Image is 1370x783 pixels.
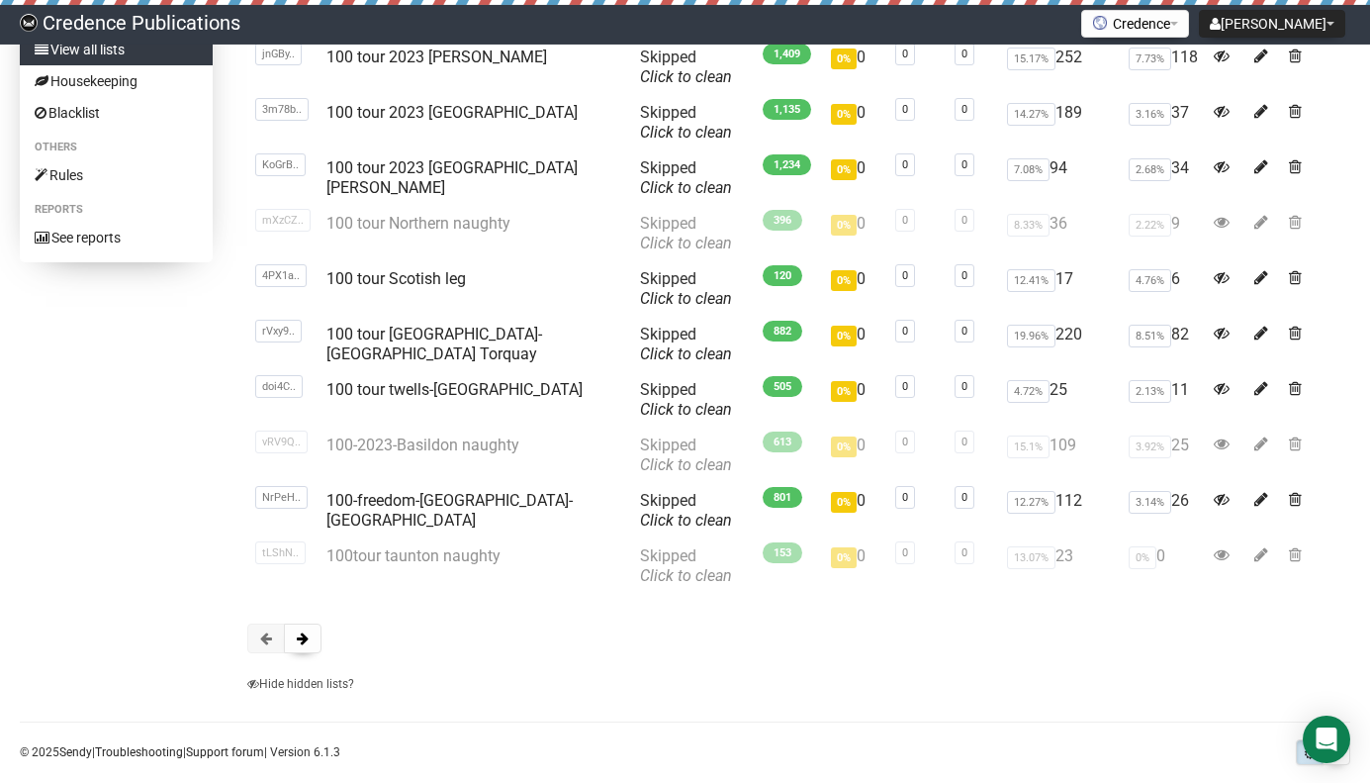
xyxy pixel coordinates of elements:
[823,261,887,317] td: 0
[255,98,309,121] span: 3m78b..
[1007,103,1055,126] span: 14.27%
[255,320,302,343] span: rVxy9..
[640,380,732,419] span: Skipped
[831,492,857,513] span: 0%
[823,372,887,428] td: 0
[326,269,466,288] a: 100 tour Scotish leg
[999,538,1121,594] td: 23
[961,158,967,171] a: 0
[640,123,732,142] a: Click to clean
[763,44,811,64] span: 1,409
[247,677,354,691] a: Hide hidden lists?
[763,542,802,563] span: 153
[640,436,732,474] span: Skipped
[20,97,213,129] a: Blacklist
[1129,325,1171,347] span: 8.51%
[999,261,1121,317] td: 17
[640,566,732,585] a: Click to clean
[255,541,306,564] span: tLShN..
[255,375,303,398] span: doi4C..
[1121,538,1206,594] td: 0
[640,546,732,585] span: Skipped
[961,214,967,227] a: 0
[640,344,732,363] a: Click to clean
[20,14,38,32] img: 014c4fb6c76d8aefd1845f33fd15ecf9
[961,48,967,60] a: 0
[20,741,340,763] p: © 2025 | | | Version 6.1.3
[961,103,967,116] a: 0
[1092,15,1108,31] img: favicons
[763,321,802,342] span: 882
[823,206,887,261] td: 0
[1007,491,1055,514] span: 12.27%
[961,436,967,448] a: 0
[823,40,887,95] td: 0
[961,491,967,504] a: 0
[961,546,967,559] a: 0
[20,198,213,222] li: Reports
[1121,206,1206,261] td: 9
[1007,48,1055,70] span: 15.17%
[1129,103,1171,126] span: 3.16%
[999,372,1121,428] td: 25
[1121,150,1206,206] td: 34
[999,150,1121,206] td: 94
[831,381,857,402] span: 0%
[902,158,908,171] a: 0
[20,159,213,191] a: Rules
[255,43,302,65] span: jnGBy..
[763,487,802,508] span: 801
[1121,261,1206,317] td: 6
[1129,269,1171,292] span: 4.76%
[1129,436,1171,458] span: 3.92%
[255,153,306,176] span: KoGrB..
[1007,380,1050,403] span: 4.72%
[1121,372,1206,428] td: 11
[961,380,967,393] a: 0
[961,325,967,338] a: 0
[20,34,213,65] a: View all lists
[255,431,308,453] span: vRV9Q..
[999,317,1121,372] td: 220
[640,400,732,419] a: Click to clean
[902,269,908,282] a: 0
[902,48,908,60] a: 0
[640,158,732,197] span: Skipped
[999,95,1121,150] td: 189
[640,103,732,142] span: Skipped
[831,159,857,180] span: 0%
[1121,483,1206,538] td: 26
[640,511,732,530] a: Click to clean
[326,48,547,66] a: 100 tour 2023 [PERSON_NAME]
[1007,214,1050,237] span: 8.33%
[1007,325,1055,347] span: 19.96%
[640,491,732,530] span: Skipped
[823,538,887,594] td: 0
[1129,48,1171,70] span: 7.73%
[831,437,857,457] span: 0%
[1129,214,1171,237] span: 2.22%
[902,325,908,338] a: 0
[20,222,213,253] a: See reports
[1121,40,1206,95] td: 118
[763,376,802,397] span: 505
[1121,317,1206,372] td: 82
[1081,10,1189,38] button: Credence
[640,48,732,86] span: Skipped
[255,209,311,232] span: mXzCZ..
[763,210,802,231] span: 396
[823,150,887,206] td: 0
[326,158,578,197] a: 100 tour 2023 [GEOGRAPHIC_DATA][PERSON_NAME]
[326,214,510,233] a: 100 tour Northern naughty
[1007,269,1055,292] span: 12.41%
[326,380,583,399] a: 100 tour twells-[GEOGRAPHIC_DATA]
[999,206,1121,261] td: 36
[59,745,92,759] a: Sendy
[640,178,732,197] a: Click to clean
[831,270,857,291] span: 0%
[20,136,213,159] li: Others
[902,214,908,227] a: 0
[823,317,887,372] td: 0
[831,215,857,236] span: 0%
[326,325,542,363] a: 100 tour [GEOGRAPHIC_DATA]-[GEOGRAPHIC_DATA] Torquay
